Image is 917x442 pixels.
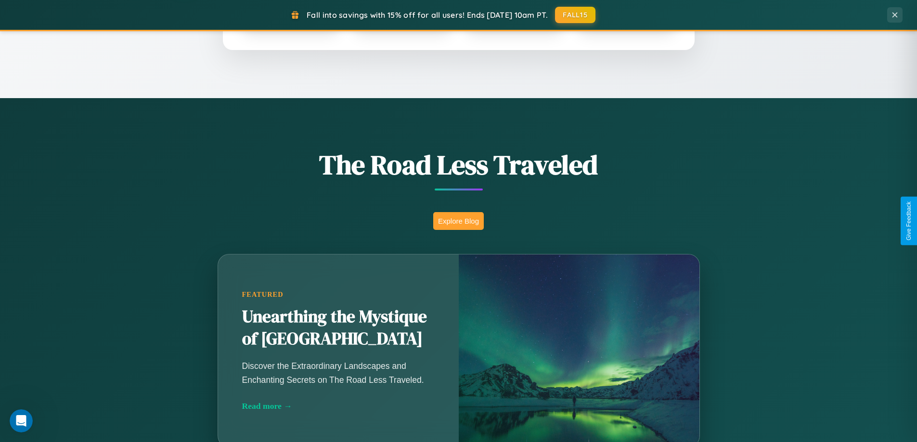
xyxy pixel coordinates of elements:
button: FALL15 [555,7,595,23]
iframe: Intercom live chat [10,409,33,432]
div: Featured [242,290,435,299]
h1: The Road Less Traveled [170,146,748,183]
h2: Unearthing the Mystique of [GEOGRAPHIC_DATA] [242,306,435,350]
div: Read more → [242,401,435,411]
span: Fall into savings with 15% off for all users! Ends [DATE] 10am PT. [307,10,548,20]
p: Discover the Extraordinary Landscapes and Enchanting Secrets on The Road Less Traveled. [242,359,435,386]
button: Explore Blog [433,212,484,230]
div: Give Feedback [905,202,912,240]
